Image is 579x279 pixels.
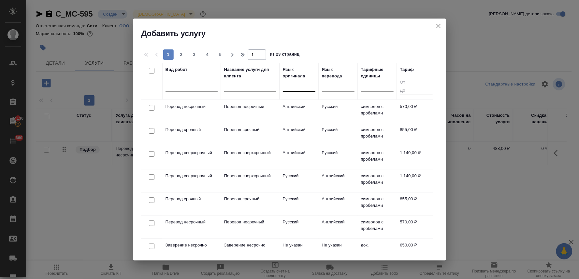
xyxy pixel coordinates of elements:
td: Русский [280,169,319,192]
input: До [400,87,433,95]
p: Перевод срочный [224,126,276,133]
span: 2 [176,51,187,58]
td: Английский [280,123,319,146]
h2: Добавить услугу [141,28,446,39]
p: Заверение несрочно [224,242,276,248]
div: Название услуги для клиента [224,66,276,79]
div: Тарифные единицы [361,66,394,79]
p: Заверение несрочно [166,242,218,248]
td: символов с пробелами [358,193,397,215]
td: Русский [319,123,358,146]
td: док. [358,239,397,261]
td: Английский [319,193,358,215]
p: Перевод сверхсрочный [166,173,218,179]
td: символов с пробелами [358,123,397,146]
span: 4 [202,51,213,58]
div: Язык перевода [322,66,355,79]
td: Не указан [280,239,319,261]
p: Перевод несрочный [166,103,218,110]
p: Перевод сверхсрочный [224,173,276,179]
div: Тариф [400,66,414,73]
button: 3 [189,49,200,60]
td: символов с пробелами [358,169,397,192]
div: Язык оригинала [283,66,315,79]
span: 3 [189,51,200,58]
td: Английский [280,146,319,169]
td: 1 140,00 ₽ [397,146,436,169]
td: Русский [319,100,358,123]
button: close [434,21,443,31]
td: 570,00 ₽ [397,216,436,238]
p: Перевод несрочный [166,219,218,225]
td: Русский [280,193,319,215]
td: 855,00 ₽ [397,123,436,146]
td: 1 140,00 ₽ [397,169,436,192]
span: 5 [215,51,226,58]
td: Не указан [319,239,358,261]
p: Перевод срочный [166,126,218,133]
td: Русский [319,146,358,169]
p: Перевод сверхсрочный [166,150,218,156]
span: из 23 страниц [270,50,300,60]
td: символов с пробелами [358,146,397,169]
button: 2 [176,49,187,60]
td: Английский [319,169,358,192]
input: От [400,79,433,87]
p: Перевод срочный [166,196,218,202]
button: 4 [202,49,213,60]
button: 5 [215,49,226,60]
td: символов с пробелами [358,100,397,123]
div: Вид работ [166,66,188,73]
td: Русский [280,216,319,238]
p: Перевод срочный [224,196,276,202]
td: символов с пробелами [358,216,397,238]
p: Перевод несрочный [224,219,276,225]
td: Английский [280,100,319,123]
td: 855,00 ₽ [397,193,436,215]
td: 650,00 ₽ [397,239,436,261]
p: Перевод несрочный [224,103,276,110]
td: Английский [319,216,358,238]
td: 570,00 ₽ [397,100,436,123]
p: Перевод сверхсрочный [224,150,276,156]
